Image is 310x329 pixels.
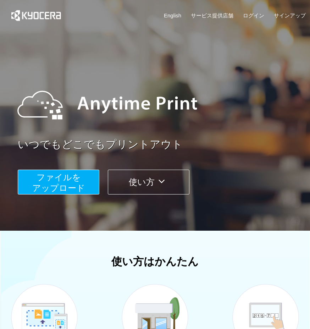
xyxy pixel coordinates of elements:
a: いつでもどこでもプリントアウト [18,137,310,152]
a: ログイン [243,12,264,19]
a: English [164,12,181,19]
button: ファイルを​​アップロード [18,170,99,194]
a: サービス提供店舗 [191,12,233,19]
span: ファイルを ​​アップロード [32,172,85,193]
button: 使い方 [108,170,189,194]
a: サインアップ [274,12,306,19]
